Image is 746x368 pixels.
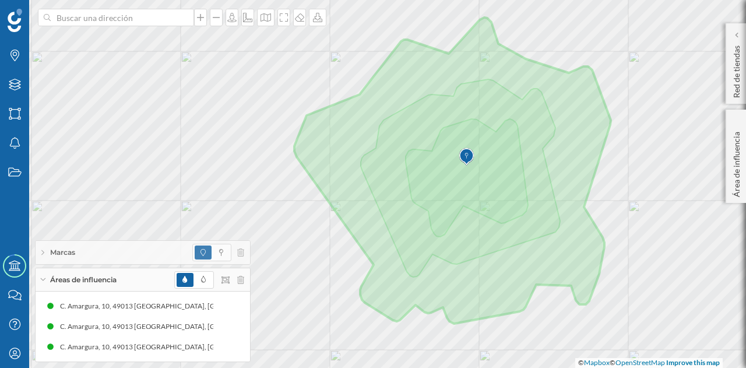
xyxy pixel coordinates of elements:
a: OpenStreetMap [615,358,665,367]
a: Improve this map [666,358,720,367]
div: C. Amargura, 10, 49013 [GEOGRAPHIC_DATA], [GEOGRAPHIC_DATA] (8 min Andando) [93,341,370,353]
img: Marker [459,145,474,169]
span: Soporte [23,8,65,19]
p: Área de influencia [731,127,743,197]
div: C. Amargura, 10, 49013 [GEOGRAPHIC_DATA], [GEOGRAPHIC_DATA] (3 min Andando) [93,300,370,312]
p: Red de tiendas [731,41,743,98]
img: Geoblink Logo [8,9,22,32]
div: C. Amargura, 10, 49013 [GEOGRAPHIC_DATA], [GEOGRAPHIC_DATA] (5 min Andando) [93,321,370,332]
a: Mapbox [584,358,610,367]
span: Áreas de influencia [50,275,117,285]
div: © © [575,358,723,368]
span: Marcas [50,247,75,258]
